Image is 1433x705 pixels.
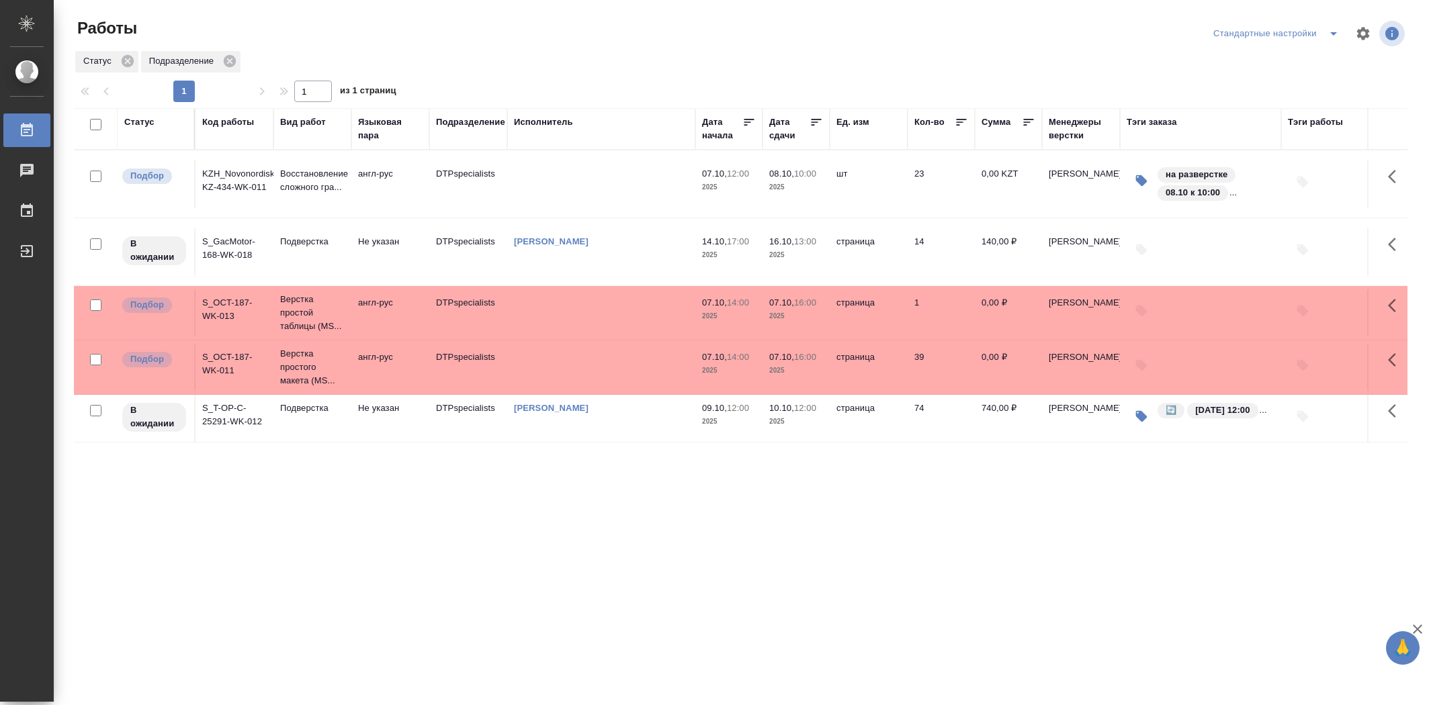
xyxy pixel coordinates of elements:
[1127,166,1156,195] button: Изменить тэги
[1288,115,1343,129] div: Тэги работы
[702,236,727,246] p: 14.10,
[1049,402,1113,415] p: [PERSON_NAME]
[124,115,155,129] div: Статус
[769,310,823,323] p: 2025
[702,297,727,308] p: 07.10,
[130,237,178,264] p: В ожидании
[727,236,749,246] p: 17:00
[1380,344,1412,376] button: Здесь прячутся важные кнопки
[727,169,749,179] p: 12:00
[1288,402,1317,431] button: Добавить тэги
[429,160,507,207] td: DTPspecialists
[514,236,589,246] a: [PERSON_NAME]
[982,115,1010,129] div: Сумма
[340,83,396,102] span: из 1 страниц
[1166,404,1176,417] p: 🔄️
[1049,235,1113,248] p: [PERSON_NAME]
[975,395,1042,442] td: 740,00 ₽
[794,403,816,413] p: 12:00
[830,160,908,207] td: шт
[975,160,1042,207] td: 0,00 KZT
[769,415,823,428] p: 2025
[280,402,345,415] p: Подверстка
[351,344,429,391] td: англ-рус
[202,115,254,129] div: Код работы
[769,352,794,362] p: 07.10,
[436,115,505,129] div: Подразделение
[914,115,945,129] div: Кол-во
[351,160,429,207] td: англ-рус
[769,403,794,413] p: 10.10,
[1049,115,1113,142] div: Менеджеры верстки
[121,350,187,369] div: Можно подбирать исполнителей
[121,167,187,185] div: Можно подбирать исполнителей
[1380,228,1412,261] button: Здесь прячутся важные кнопки
[1379,21,1407,46] span: Посмотреть информацию
[429,344,507,391] td: DTPspecialists
[975,344,1042,391] td: 0,00 ₽
[769,248,823,262] p: 2025
[702,364,756,377] p: 2025
[727,352,749,362] p: 14:00
[429,395,507,442] td: DTPspecialists
[794,297,816,308] p: 16:00
[1127,402,1156,431] button: Изменить тэги
[1127,115,1177,129] div: Тэги заказа
[429,289,507,336] td: DTPspecialists
[1288,235,1317,265] button: Добавить тэги
[794,352,816,362] p: 16:00
[975,289,1042,336] td: 0,00 ₽
[514,115,573,129] div: Исполнитель
[280,293,345,333] p: Верстка простой таблицы (MS...
[702,310,756,323] p: 2025
[75,51,138,73] div: Статус
[1380,160,1412,193] button: Здесь прячутся важные кнопки
[1288,350,1317,380] button: Добавить тэги
[130,404,178,430] p: В ожидании
[769,364,823,377] p: 2025
[702,169,727,179] p: 07.10,
[1386,631,1420,665] button: 🙏
[1166,186,1220,199] p: 08.10 к 10:00
[1127,296,1156,326] button: Добавить тэги
[1049,296,1113,310] p: [PERSON_NAME]
[1288,296,1317,326] button: Добавить тэги
[514,403,589,413] a: [PERSON_NAME]
[769,297,794,308] p: 07.10,
[351,289,429,336] td: англ-рус
[1391,634,1414,662] span: 🙏
[975,228,1042,275] td: 140,00 ₽
[196,344,273,391] td: S_OCT-187-WK-011
[429,228,507,275] td: DTPspecialists
[908,160,975,207] td: 23
[830,395,908,442] td: страница
[1166,168,1227,181] p: на разверстке
[130,352,164,366] p: Подбор
[702,115,742,142] div: Дата начала
[74,17,137,39] span: Работы
[196,160,273,207] td: KZH_Novonordisk-KZ-434-WK-011
[794,169,816,179] p: 10:00
[908,395,975,442] td: 74
[121,235,187,267] div: Исполнитель назначен, приступать к работе пока рано
[830,289,908,336] td: страница
[1156,166,1274,202] div: на разверстке, 08.10 к 10:00, раздача
[1288,167,1317,197] button: Добавить тэги
[280,235,345,248] p: Подверстка
[908,228,975,275] td: 14
[83,54,116,68] p: Статус
[280,115,326,129] div: Вид работ
[196,228,273,275] td: S_GacMotor-168-WK-018
[702,352,727,362] p: 07.10,
[836,115,869,129] div: Ед. изм
[1380,289,1412,322] button: Здесь прячутся важные кнопки
[1049,167,1113,181] p: [PERSON_NAME]
[121,296,187,314] div: Можно подбирать исполнителей
[908,344,975,391] td: 39
[727,297,749,308] p: 14:00
[794,236,816,246] p: 13:00
[1347,17,1379,50] span: Настроить таблицу
[769,115,810,142] div: Дата сдачи
[149,54,218,68] p: Подразделение
[1049,350,1113,364] p: [PERSON_NAME]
